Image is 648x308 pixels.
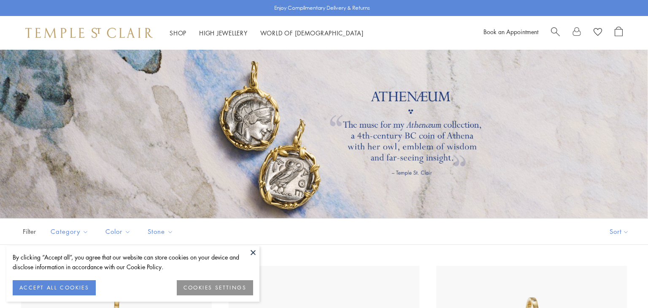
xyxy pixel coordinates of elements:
a: ShopShop [170,29,186,37]
p: Enjoy Complimentary Delivery & Returns [274,4,370,12]
button: Category [44,222,95,241]
a: Book an Appointment [483,27,538,36]
span: Stone [143,226,180,237]
span: Category [46,226,95,237]
div: By clicking “Accept all”, you agree that our website can store cookies on your device and disclos... [13,252,253,272]
a: View Wishlist [594,27,602,39]
button: COOKIES SETTINGS [177,280,253,295]
button: Color [99,222,137,241]
button: ACCEPT ALL COOKIES [13,280,96,295]
a: Open Shopping Bag [615,27,623,39]
nav: Main navigation [170,28,364,38]
a: High JewelleryHigh Jewellery [199,29,248,37]
a: Search [551,27,560,39]
button: Stone [141,222,180,241]
a: World of [DEMOGRAPHIC_DATA]World of [DEMOGRAPHIC_DATA] [260,29,364,37]
span: Color [101,226,137,237]
button: Show sort by [591,219,648,244]
img: Temple St. Clair [25,28,153,38]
